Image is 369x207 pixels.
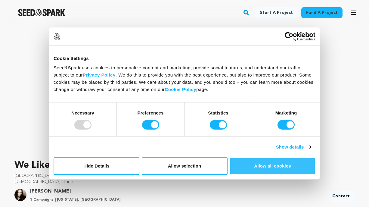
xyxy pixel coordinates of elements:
a: Goto Carissa Clough profile [30,188,121,195]
strong: Statistics [208,110,228,115]
a: Fund a project [301,7,343,18]
p: [DEMOGRAPHIC_DATA], Thriller [14,179,355,185]
a: Usercentrics Cookiebot - opens in a new window [263,32,315,41]
button: Allow all cookies [230,157,315,175]
strong: Marketing [275,110,297,115]
div: Seed&Spark uses cookies to personalize content and marketing, provide social features, and unders... [54,64,315,93]
img: Seed&Spark Logo Dark Mode [18,9,65,16]
div: Cookie Settings [54,55,315,62]
a: Show details [276,143,311,151]
a: Seed&Spark Homepage [18,9,65,16]
a: Privacy Policy [83,72,116,77]
img: f9de48c9599944c2.jpg [14,189,26,201]
p: We Liked Your Vibe [14,158,355,173]
a: Cookie Policy [165,87,196,92]
a: Start a project [255,7,298,18]
button: Hide Details [54,157,139,175]
img: logo [54,33,60,39]
p: 1 Campaigns | [US_STATE], [GEOGRAPHIC_DATA] [30,197,121,202]
a: Contact [327,191,355,202]
button: Allow selection [142,157,228,175]
strong: Necessary [71,110,94,115]
strong: Preferences [138,110,164,115]
p: [GEOGRAPHIC_DATA], [US_STATE] | Film Short [14,173,355,179]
